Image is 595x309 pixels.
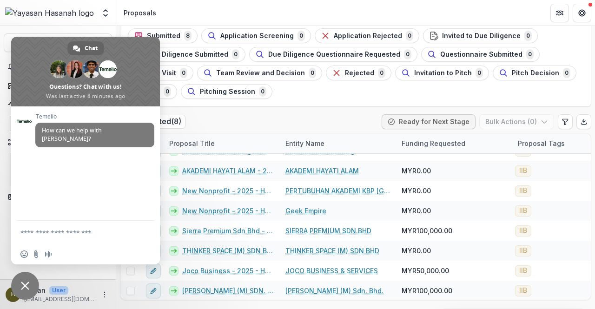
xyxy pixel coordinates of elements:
[181,84,272,99] button: Pitching Session0
[382,114,476,129] button: Ready for Next Stage
[24,295,95,303] p: [EMAIL_ADDRESS][DOMAIN_NAME]
[396,133,512,153] div: Funding Requested
[220,32,294,40] span: Application Screening
[164,138,220,148] div: Proposal Title
[5,7,94,19] img: Yayasan Hasanah logo
[326,66,391,80] button: Rejected0
[182,246,274,256] a: THINKER SPACE (M) SDN BHD - 2025 - HSEF2025 - Iskandar Investment Berhad
[128,47,245,62] button: Due Diligence Submitted0
[576,114,591,129] button: Export table data
[259,86,266,97] span: 0
[146,263,161,278] button: edit
[146,283,161,298] button: edit
[315,28,419,43] button: Application Rejected0
[550,4,569,22] button: Partners
[402,186,431,196] span: MYR0.00
[4,78,112,93] a: Dashboard
[182,186,274,196] a: New Nonprofit - 2025 - HSEF2025 - Iskandar Investment Berhad
[563,68,570,78] span: 0
[99,289,110,300] button: More
[268,51,400,59] span: Due Diligence Questionnaire Requested
[512,138,570,148] div: Proposal Tags
[49,286,68,295] p: User
[35,113,154,120] span: Temelio
[414,69,472,77] span: Invitation to Pitch
[512,69,559,77] span: Pitch Decision
[120,6,160,20] nav: breadcrumb
[285,166,359,176] a: AKADEMI HAYATI ALAM
[124,8,156,18] div: Proposals
[11,291,15,297] div: Hanan
[526,49,534,59] span: 0
[378,68,385,78] span: 0
[4,33,112,52] button: Search...
[476,68,483,78] span: 0
[147,51,228,59] span: Due Diligence Submitted
[4,135,112,150] button: Open Workflows
[249,47,417,62] button: Due Diligence Questionnaire Requested0
[67,41,104,55] div: Chat
[395,66,489,80] button: Invitation to Pitch0
[479,114,554,129] button: Bulk Actions (0)
[402,246,431,256] span: MYR0.00
[280,138,330,148] div: Entity Name
[99,4,112,22] button: Open entity switcher
[182,206,274,216] a: New Nonprofit - 2025 - HSEF2025 - Iskandar Investment Berhad
[20,250,28,258] span: Insert an emoji
[197,66,322,80] button: Team Review and Decision0
[285,226,371,236] a: SIERRA PREMIUM SDN.BHD
[147,32,180,40] span: Submitted
[406,31,413,41] span: 0
[345,69,374,77] span: Rejected
[182,266,274,276] a: Joco Business - 2025 - HSEF2025 - Iskandar Investment Berhad
[309,68,316,78] span: 0
[285,186,390,196] a: PERTUBUHAN AKADEMI KBP [GEOGRAPHIC_DATA]
[573,4,591,22] button: Get Help
[524,31,532,41] span: 0
[396,138,471,148] div: Funding Requested
[334,32,402,40] span: Application Rejected
[493,66,576,80] button: Pitch Decision0
[201,28,311,43] button: Application Screening0
[164,133,280,153] div: Proposal Title
[402,206,431,216] span: MYR0.00
[11,272,39,300] div: Close chat
[20,229,130,237] textarea: Compose your message...
[4,190,112,204] button: Open Contacts
[180,68,187,78] span: 0
[297,31,305,41] span: 0
[45,250,52,258] span: Audio message
[4,97,112,112] button: Open Activity
[85,41,98,55] span: Chat
[285,286,383,296] a: [PERSON_NAME] (M) Sdn. Bhd.
[285,246,379,256] a: THINKER SPACE (M) SDN BHD
[404,49,411,59] span: 0
[423,28,538,43] button: Invited to Due Diligence0
[182,226,274,236] a: Sierra Premium Sdn Bhd - 2025 - HSEF2025 - Iskandar Investment Berhad
[184,31,192,41] span: 8
[33,250,40,258] span: Send a file
[280,133,396,153] div: Entity Name
[164,86,171,97] span: 0
[440,51,522,59] span: Questionnaire Submitted
[128,66,193,80] button: Site Visit0
[442,32,521,40] span: Invited to Due Diligence
[402,286,452,296] span: MYR100,000.00
[128,28,198,43] button: Submitted8
[558,114,573,129] button: Edit table settings
[421,47,540,62] button: Questionnaire Submitted0
[402,226,452,236] span: MYR100,000.00
[232,49,239,59] span: 0
[4,59,112,74] button: Notifications
[42,126,102,143] span: How can we help with [PERSON_NAME]?
[402,166,431,176] span: MYR0.00
[285,206,326,216] a: Geek Empire
[182,286,274,296] a: [PERSON_NAME] (M) SDN. BHD. - 2025 - HSEF2025 - Iskandar Investment Berhad
[147,69,176,77] span: Site Visit
[200,88,255,96] span: Pitching Session
[402,266,449,276] span: MYR50,000.00
[182,166,274,176] a: AKADEMI HAYATI ALAM - 2025 - HSEF2025 - Iskandar Investment Berhad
